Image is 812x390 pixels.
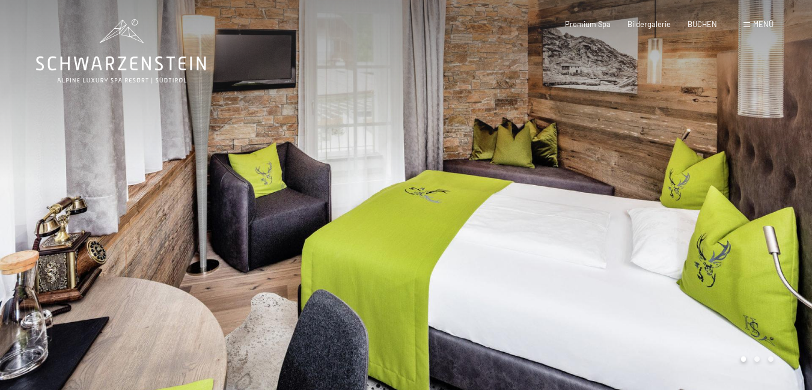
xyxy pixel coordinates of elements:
[753,19,774,29] span: Menü
[565,19,611,29] a: Premium Spa
[688,19,717,29] a: BUCHEN
[627,19,671,29] a: Bildergalerie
